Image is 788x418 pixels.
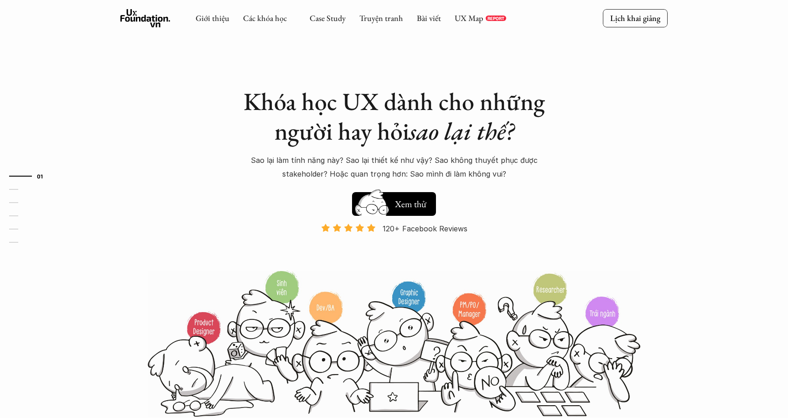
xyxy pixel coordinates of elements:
[409,115,514,147] em: sao lại thế?
[455,13,483,23] a: UX Map
[313,223,475,269] a: 120+ Facebook Reviews
[610,13,660,23] p: Lịch khai giảng
[383,222,467,235] p: 120+ Facebook Reviews
[359,13,403,23] a: Truyện tranh
[234,153,554,181] p: Sao lại làm tính năng này? Sao lại thiết kế như vậy? Sao không thuyết phục được stakeholder? Hoặc...
[310,13,346,23] a: Case Study
[196,13,229,23] a: Giới thiệu
[417,13,441,23] a: Bài viết
[603,9,668,27] a: Lịch khai giảng
[37,172,43,179] strong: 01
[395,198,426,210] h5: Xem thử
[486,16,506,21] a: REPORT
[243,13,287,23] a: Các khóa học
[487,16,504,21] p: REPORT
[352,188,436,216] a: Xem thử
[234,87,554,146] h1: Khóa học UX dành cho những người hay hỏi
[9,171,52,182] a: 01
